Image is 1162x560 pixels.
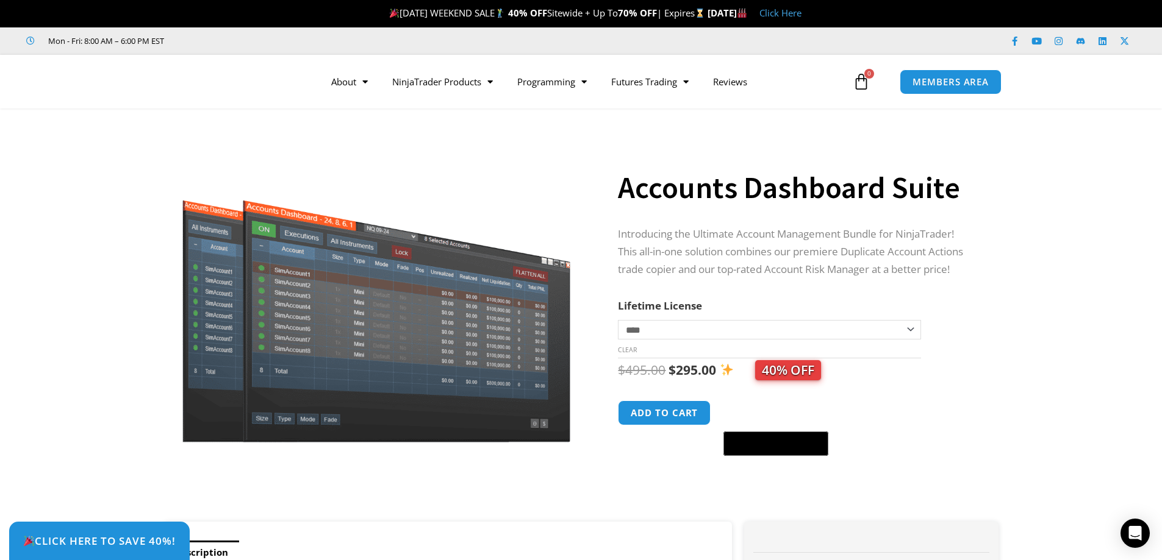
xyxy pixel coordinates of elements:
img: ✨ [720,363,733,376]
nav: Menu [319,68,850,96]
button: Add to cart [618,400,711,425]
a: Reviews [701,68,759,96]
img: 🏌️‍♂️ [495,9,504,18]
a: NinjaTrader Products [380,68,505,96]
span: $ [669,361,676,378]
img: 🎉 [24,536,34,546]
img: 🎉 [390,9,399,18]
strong: 70% OFF [618,7,657,19]
h1: Accounts Dashboard Suite [618,166,974,209]
img: LogoAI | Affordable Indicators – NinjaTrader [144,60,275,104]
span: MEMBERS AREA [913,77,989,87]
span: 40% OFF [755,360,821,380]
bdi: 495.00 [618,361,665,378]
span: [DATE] WEEKEND SALE Sitewide + Up To | Expires [387,7,707,19]
img: ⌛ [695,9,705,18]
button: Buy with GPay [723,431,828,456]
a: 0 [834,64,888,99]
a: About [319,68,380,96]
strong: [DATE] [708,7,747,19]
p: Introducing the Ultimate Account Management Bundle for NinjaTrader! This all-in-one solution comb... [618,225,974,278]
strong: 40% OFF [508,7,547,19]
label: Lifetime License [618,299,702,313]
a: Clear options [618,346,637,354]
span: $ [618,361,625,378]
a: Programming [505,68,599,96]
iframe: Customer reviews powered by Trustpilot [181,35,364,47]
iframe: Secure express checkout frame [721,399,831,428]
a: MEMBERS AREA [900,69,1002,94]
bdi: 295.00 [669,361,716,378]
a: Click Here [759,7,802,19]
span: Mon - Fri: 8:00 AM – 6:00 PM EST [45,34,164,48]
div: Open Intercom Messenger [1121,519,1150,548]
img: 🏭 [737,9,747,18]
iframe: PayPal Message 1 [618,463,974,474]
a: Futures Trading [599,68,701,96]
a: 🎉Click Here to save 40%! [9,522,190,560]
span: 0 [864,69,874,79]
span: Click Here to save 40%! [23,536,176,546]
